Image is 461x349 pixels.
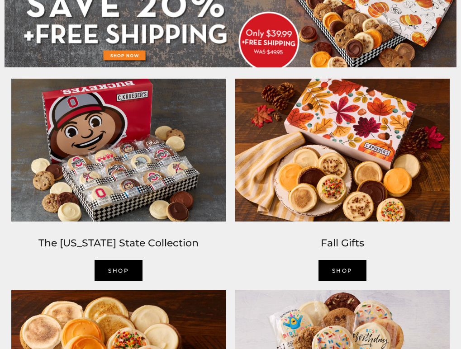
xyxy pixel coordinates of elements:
[235,235,450,251] h2: Fall Gifts
[7,315,94,342] iframe: Sign Up via Text for Offers
[231,74,455,226] img: C.Krueger’s image
[7,74,231,226] img: C.Krueger’s image
[11,235,226,251] h2: The [US_STATE] State Collection
[95,260,143,281] a: Shop
[318,260,366,281] a: SHOP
